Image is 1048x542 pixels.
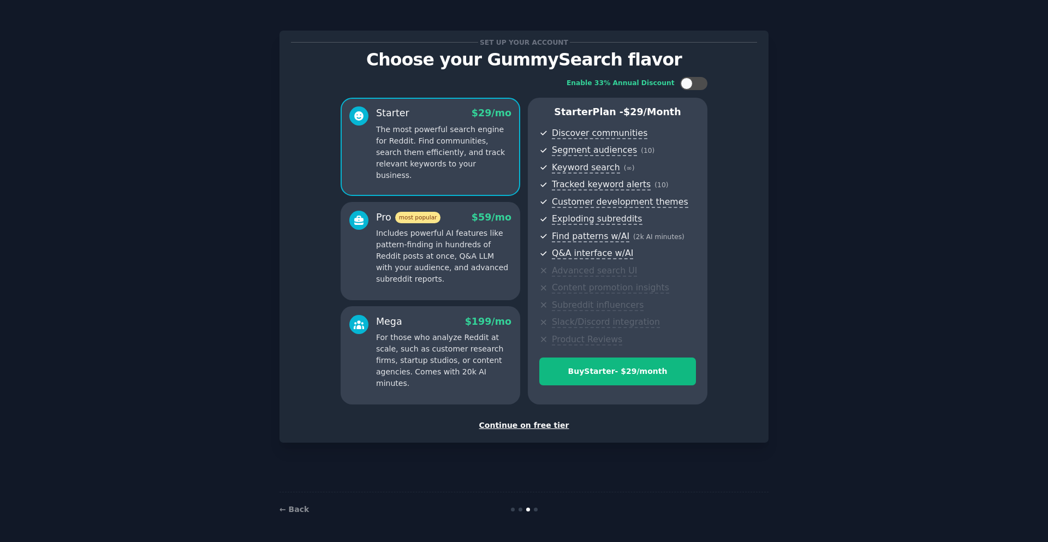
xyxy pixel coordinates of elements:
p: Choose your GummySearch flavor [291,50,757,69]
span: Subreddit influencers [552,300,644,311]
span: ( 2k AI minutes ) [633,233,684,241]
span: Customer development themes [552,196,688,208]
span: ( 10 ) [641,147,654,154]
span: Tracked keyword alerts [552,179,651,190]
span: Segment audiences [552,145,637,156]
span: Find patterns w/AI [552,231,629,242]
span: Slack/Discord integration [552,317,660,328]
span: $ 29 /mo [472,108,511,118]
span: Product Reviews [552,334,622,346]
span: Advanced search UI [552,265,637,277]
p: For those who analyze Reddit at scale, such as customer research firms, startup studios, or conte... [376,332,511,389]
span: most popular [395,212,441,223]
span: ( 10 ) [654,181,668,189]
span: Q&A interface w/AI [552,248,633,259]
span: Discover communities [552,128,647,139]
span: Exploding subreddits [552,213,642,225]
span: $ 59 /mo [472,212,511,223]
div: Continue on free tier [291,420,757,431]
div: Mega [376,315,402,329]
span: $ 199 /mo [465,316,511,327]
span: Content promotion insights [552,282,669,294]
a: ← Back [279,505,309,514]
span: $ 29 /month [623,106,681,117]
div: Buy Starter - $ 29 /month [540,366,695,377]
div: Pro [376,211,440,224]
span: Keyword search [552,162,620,174]
p: The most powerful search engine for Reddit. Find communities, search them efficiently, and track ... [376,124,511,181]
button: BuyStarter- $29/month [539,358,696,385]
span: ( ∞ ) [624,164,635,172]
p: Starter Plan - [539,105,696,119]
p: Includes powerful AI features like pattern-finding in hundreds of Reddit posts at once, Q&A LLM w... [376,228,511,285]
div: Starter [376,106,409,120]
div: Enable 33% Annual Discount [567,79,675,88]
span: Set up your account [478,37,570,48]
